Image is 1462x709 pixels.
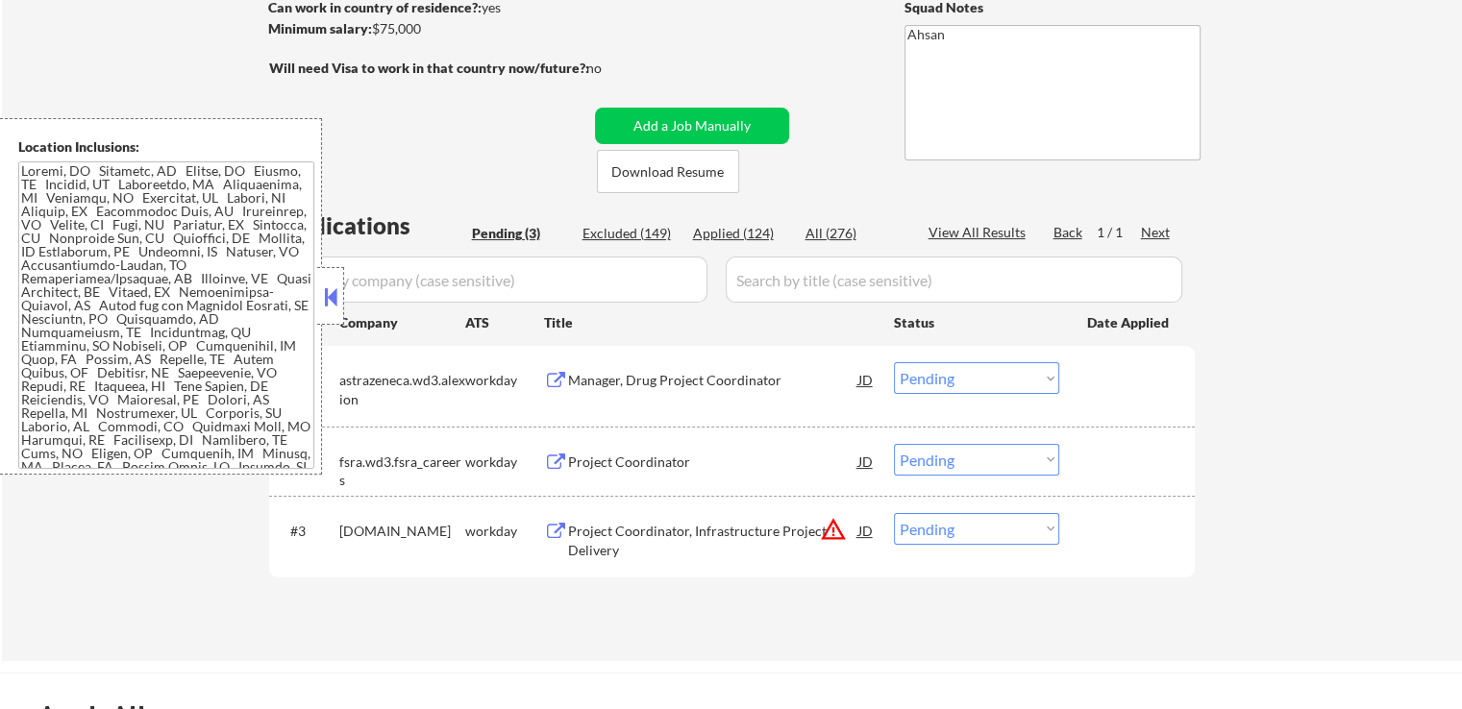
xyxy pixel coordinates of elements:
[568,452,858,472] div: Project Coordinator
[465,452,544,472] div: workday
[339,522,465,541] div: [DOMAIN_NAME]
[339,313,465,332] div: Company
[339,452,465,490] div: fsra.wd3.fsra_careers
[1053,223,1084,242] div: Back
[339,371,465,408] div: astrazeneca.wd3.alexion
[269,60,589,76] strong: Will need Visa to work in that country now/future?:
[472,224,568,243] div: Pending (3)
[18,137,314,157] div: Location Inclusions:
[275,214,465,237] div: Applications
[465,371,544,390] div: workday
[856,362,876,397] div: JD
[275,257,707,303] input: Search by company (case sensitive)
[268,19,588,38] div: $75,000
[726,257,1182,303] input: Search by title (case sensitive)
[820,516,847,543] button: warning_amber
[465,522,544,541] div: workday
[1141,223,1172,242] div: Next
[568,522,858,559] div: Project Coordinator, Infrastructure Project Delivery
[856,444,876,478] div: JD
[586,59,641,78] div: no
[544,313,876,332] div: Title
[856,513,876,548] div: JD
[290,522,324,541] div: #3
[568,371,858,390] div: Manager, Drug Project Coordinator
[597,150,739,193] button: Download Resume
[693,224,789,243] div: Applied (124)
[1097,223,1141,242] div: 1 / 1
[465,313,544,332] div: ATS
[894,305,1059,339] div: Status
[805,224,902,243] div: All (276)
[582,224,679,243] div: Excluded (149)
[929,223,1031,242] div: View All Results
[1087,313,1172,332] div: Date Applied
[595,108,789,144] button: Add a Job Manually
[268,20,372,37] strong: Minimum salary:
